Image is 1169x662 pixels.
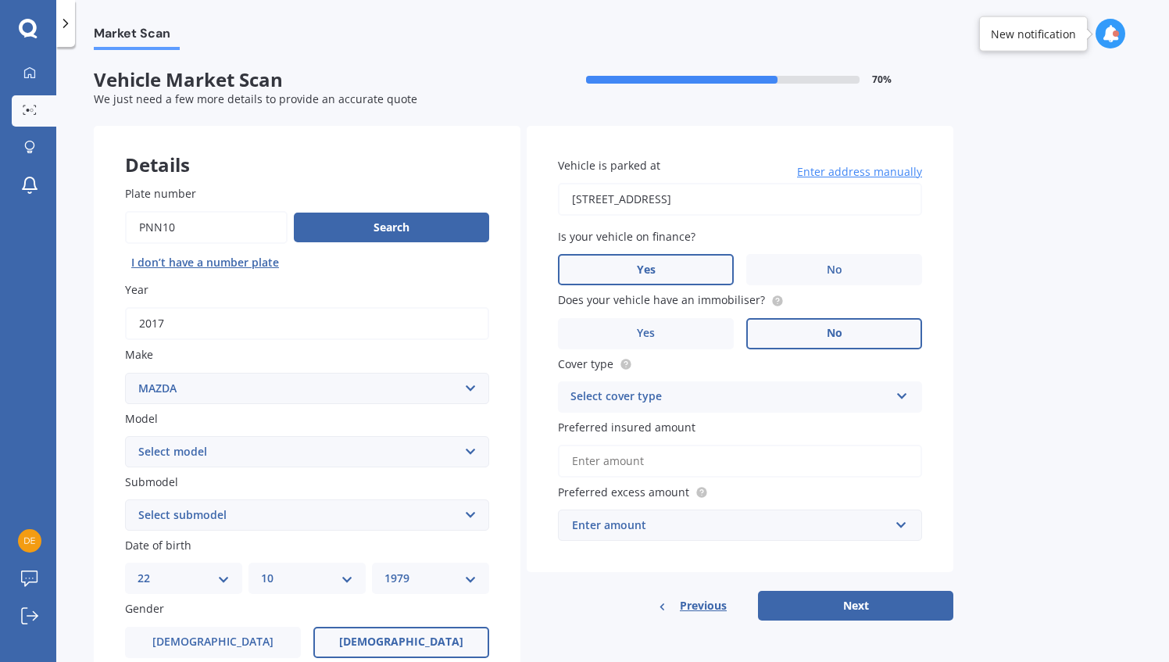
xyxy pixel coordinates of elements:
span: We just need a few more details to provide an accurate quote [94,91,417,106]
span: Yes [637,263,656,277]
span: Vehicle is parked at [558,158,660,173]
span: Plate number [125,186,196,201]
span: Submodel [125,474,178,489]
span: No [827,327,842,340]
div: New notification [991,26,1076,41]
span: Previous [680,594,727,617]
span: 70 % [872,74,892,85]
div: Enter amount [572,517,889,534]
input: Enter plate number [125,211,288,244]
span: Preferred excess amount [558,485,689,499]
span: [DEMOGRAPHIC_DATA] [339,635,463,649]
img: 94ae56537c1c4cefae40e07a6a80fa89 [18,529,41,553]
button: Next [758,591,953,621]
span: Year [125,282,148,297]
span: Does your vehicle have an immobiliser? [558,293,765,308]
span: Yes [637,327,655,340]
div: Details [94,126,520,173]
input: YYYY [125,307,489,340]
span: Model [125,411,158,426]
input: Enter amount [558,445,922,478]
span: Vehicle Market Scan [94,69,524,91]
span: Enter address manually [797,164,922,180]
input: Enter address [558,183,922,216]
span: Is your vehicle on finance? [558,229,695,244]
span: Preferred insured amount [558,420,695,435]
span: No [827,263,842,277]
span: Make [125,348,153,363]
span: Gender [125,602,164,617]
div: Select cover type [570,388,889,406]
button: Search [294,213,489,242]
button: I don’t have a number plate [125,250,285,275]
span: [DEMOGRAPHIC_DATA] [152,635,273,649]
span: Market Scan [94,26,180,47]
span: Date of birth [125,538,191,553]
span: Cover type [558,356,613,371]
